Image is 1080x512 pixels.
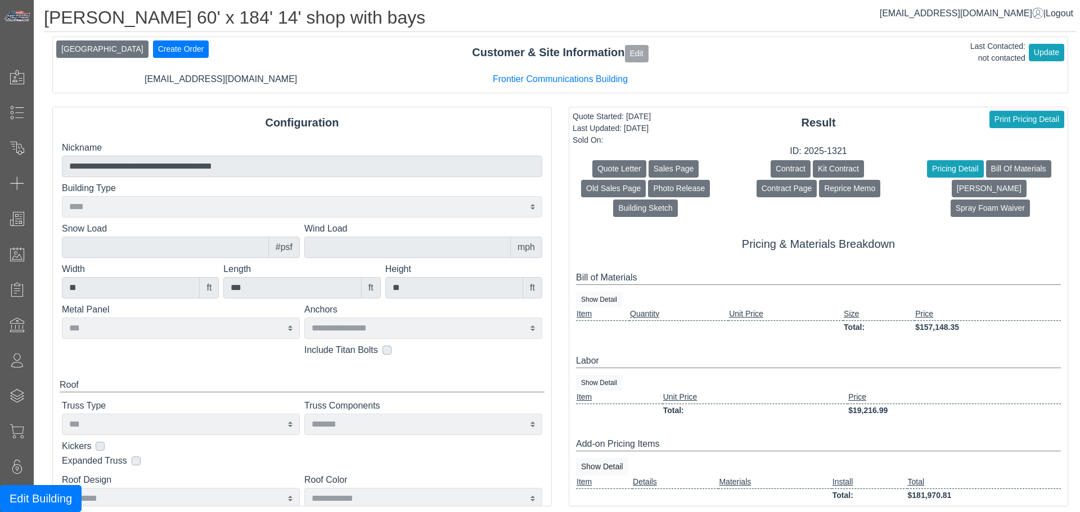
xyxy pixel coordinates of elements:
a: [EMAIL_ADDRESS][DOMAIN_NAME] [880,8,1043,18]
div: Bill of Materials [576,271,1061,285]
td: Unit Price [663,391,848,404]
label: Roof Color [304,473,542,487]
div: [EMAIL_ADDRESS][DOMAIN_NAME] [51,73,390,86]
div: Last Contacted: not contacted [970,40,1025,64]
div: ft [523,277,542,298]
div: Result [569,114,1068,131]
button: Show Detail [576,375,622,391]
div: ID: 2025-1321 [569,144,1068,158]
label: Include Titan Bolts [304,343,378,357]
td: Unit Price [728,307,843,321]
label: Height [385,262,542,276]
button: Sales Page [649,160,699,178]
label: Width [62,262,219,276]
div: Last Updated: [DATE] [573,123,651,134]
td: Quantity [629,307,728,321]
td: $181,970.81 [907,488,1061,502]
td: Install [832,475,907,489]
td: Total [907,475,1061,489]
span: Logout [1046,8,1073,18]
td: Price [915,307,1061,321]
button: Spray Foam Waiver [951,200,1030,217]
div: Configuration [53,114,551,131]
td: Size [843,307,915,321]
button: Old Sales Page [581,180,646,197]
div: Labor [576,354,1061,368]
button: Print Pricing Detail [989,111,1064,128]
h5: Pricing & Materials Breakdown [576,237,1061,251]
a: Frontier Communications Building [493,74,628,84]
button: Show Detail [576,458,628,475]
td: $19,216.99 [848,404,1061,417]
button: Show Detail [576,292,622,307]
label: Metal Panel [62,303,300,316]
td: Materials [718,475,831,489]
div: Customer & Site Information [53,44,1068,62]
label: Truss Components [304,399,542,413]
div: Roof [60,378,544,392]
td: Item [576,391,663,404]
label: Truss Type [62,399,300,413]
label: Wind Load [304,222,542,235]
div: mph [510,237,542,258]
button: [GEOGRAPHIC_DATA] [56,40,148,58]
button: Reprice Memo [819,180,880,197]
button: Update [1029,44,1064,61]
div: | [880,7,1073,20]
td: Total: [832,488,907,502]
button: Building Sketch [613,200,678,217]
div: Add-on Pricing Items [576,437,1061,451]
label: Anchors [304,303,542,316]
button: Create Order [153,40,209,58]
td: Item [576,475,632,489]
button: Pricing Detail [927,160,983,178]
label: Building Type [62,182,542,195]
button: Quote Letter [592,160,646,178]
button: Kit Contract [813,160,864,178]
label: Snow Load [62,222,300,235]
button: [PERSON_NAME] [952,180,1027,197]
div: Sold On: [573,134,651,146]
td: Details [632,475,718,489]
label: Expanded Truss [62,454,127,468]
td: $157,148.35 [915,320,1061,334]
label: Roof Design [62,473,300,487]
div: #psf [268,237,300,258]
button: Photo Release [648,180,710,197]
div: ft [199,277,219,298]
button: Contract Page [757,180,817,197]
img: Metals Direct Inc Logo [3,10,31,22]
button: Bill Of Materials [986,160,1051,178]
td: Total: [663,404,848,417]
label: Nickname [62,141,542,155]
td: Price [848,391,1061,404]
label: Kickers [62,439,91,453]
button: Contract [771,160,811,178]
div: ft [361,277,381,298]
button: Edit [625,45,649,62]
div: Quote Started: [DATE] [573,111,651,123]
label: Length [223,262,380,276]
h1: [PERSON_NAME] 60' x 184' 14' shop with bays [44,7,1077,32]
td: Total: [843,320,915,334]
td: Item [576,307,629,321]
